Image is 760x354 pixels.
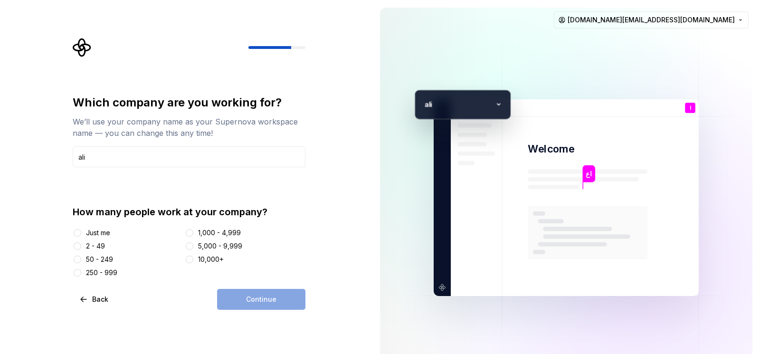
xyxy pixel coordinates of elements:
span: Back [92,295,108,304]
div: 1,000 - 4,999 [198,228,241,238]
div: Just me [86,228,110,238]
svg: Supernova Logo [73,38,92,57]
div: 250 - 999 [86,268,117,277]
p: li [428,98,491,110]
div: 50 - 249 [86,255,113,264]
div: We’ll use your company name as your Supernova workspace name — you can change this any time! [73,116,305,139]
div: 2 - 49 [86,241,105,251]
p: ا [690,105,691,111]
div: 5,000 - 9,999 [198,241,242,251]
p: a [419,98,428,110]
div: 10,000+ [198,255,224,264]
input: Company name [73,146,305,167]
button: [DOMAIN_NAME][EMAIL_ADDRESS][DOMAIN_NAME] [554,11,749,29]
button: Back [73,289,116,310]
div: How many people work at your company? [73,205,305,219]
div: Which company are you working for? [73,95,305,110]
p: Welcome [528,142,574,156]
span: [DOMAIN_NAME][EMAIL_ADDRESS][DOMAIN_NAME] [568,15,735,25]
p: اع [586,169,592,179]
